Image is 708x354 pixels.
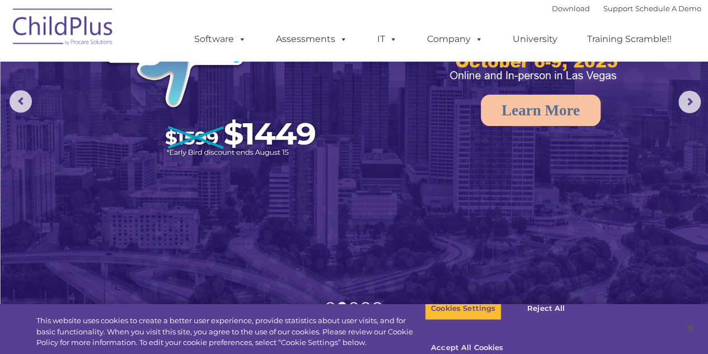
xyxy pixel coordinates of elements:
[156,120,203,128] span: Phone number
[425,297,501,320] button: Cookies Settings
[366,28,409,50] a: IT
[635,4,701,13] a: Schedule A Demo
[678,316,702,341] button: Close
[552,4,701,13] font: |
[603,4,633,13] a: Support
[552,4,590,13] a: Download
[501,28,569,50] a: University
[156,74,190,82] span: Last name
[7,1,119,57] img: ChildPlus by Procare Solutions
[511,297,581,320] button: Reject All
[576,28,683,50] a: Training Scramble!!
[265,28,359,50] a: Assessments
[36,315,425,348] div: This website uses cookies to create a better user experience, provide statistics about user visit...
[481,95,601,126] a: Learn More
[416,28,494,50] a: Company
[183,28,257,50] a: Software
